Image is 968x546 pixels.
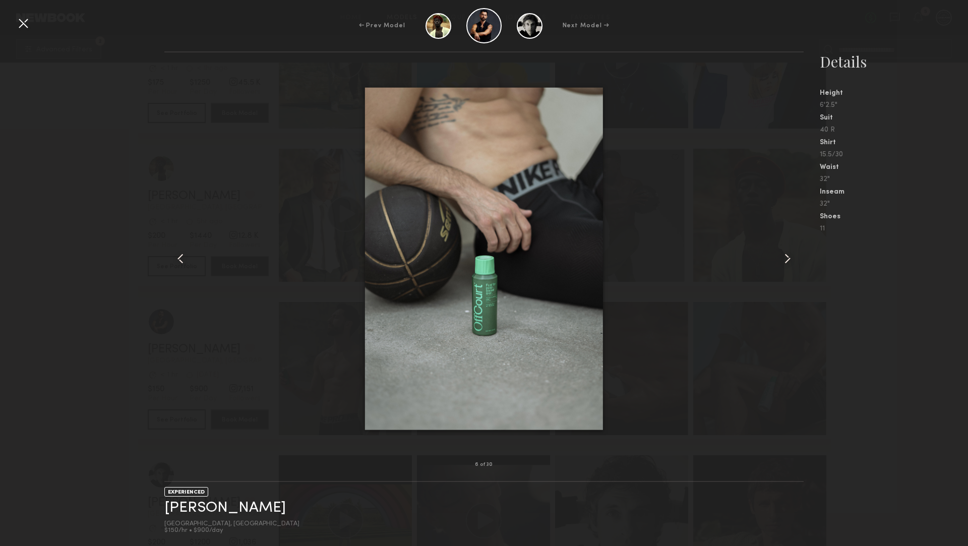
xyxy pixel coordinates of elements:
div: 32" [820,176,968,183]
div: 6 of 30 [475,462,493,467]
div: Suit [820,114,968,122]
div: EXPERIENCED [164,487,208,497]
div: 40 R [820,127,968,134]
div: Next Model → [563,21,610,30]
div: Details [820,51,968,72]
div: 32" [820,201,968,208]
a: [PERSON_NAME] [164,500,286,516]
div: Inseam [820,189,968,196]
div: Height [820,90,968,97]
div: $150/hr • $900/day [164,527,299,534]
div: ← Prev Model [359,21,405,30]
div: 6'2.5" [820,102,968,109]
div: Waist [820,164,968,171]
div: Shoes [820,213,968,220]
div: 11 [820,225,968,232]
div: 15.5/30 [820,151,968,158]
div: Shirt [820,139,968,146]
div: [GEOGRAPHIC_DATA], [GEOGRAPHIC_DATA] [164,521,299,527]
